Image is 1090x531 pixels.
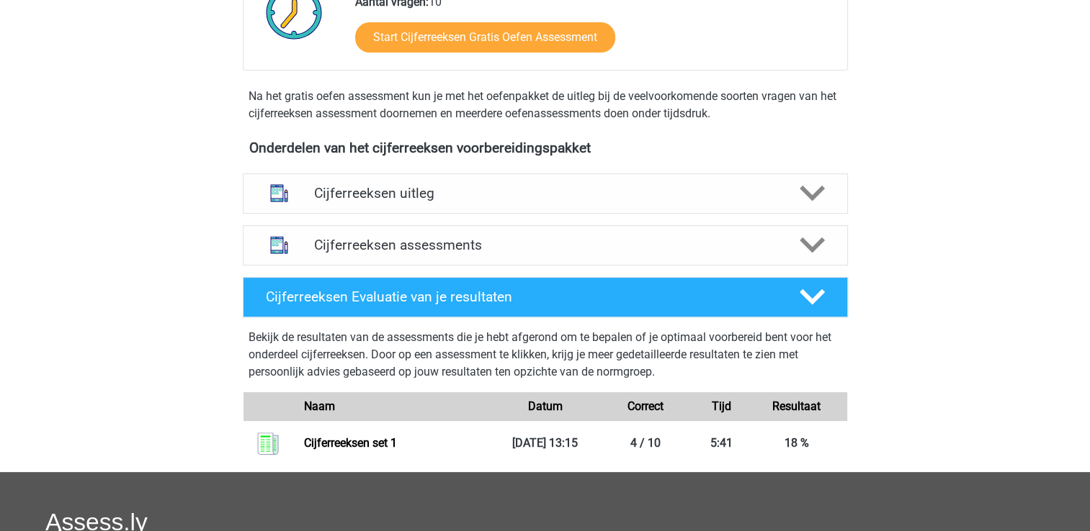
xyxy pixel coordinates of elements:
p: Bekijk de resultaten van de assessments die je hebt afgerond om te bepalen of je optimaal voorber... [249,329,842,381]
h4: Cijferreeksen Evaluatie van je resultaten [266,289,777,305]
div: Naam [293,398,494,415]
a: assessments Cijferreeksen assessments [237,225,854,265]
h4: Cijferreeksen assessments [314,237,777,253]
div: Resultaat [746,398,847,415]
img: cijferreeksen uitleg [261,175,298,212]
div: Datum [495,398,596,415]
a: uitleg Cijferreeksen uitleg [237,173,854,214]
h4: Onderdelen van het cijferreeksen voorbereidingspakket [249,140,841,156]
a: Cijferreeksen Evaluatie van je resultaten [237,277,854,317]
h4: Cijferreeksen uitleg [314,185,777,201]
div: Correct [595,398,696,415]
img: cijferreeksen assessments [261,227,298,263]
div: Tijd [696,398,746,415]
div: Na het gratis oefen assessment kun je met het oefenpakket de uitleg bij de veelvoorkomende soorte... [243,88,848,122]
a: Cijferreeksen set 1 [304,436,397,450]
a: Start Cijferreeksen Gratis Oefen Assessment [355,22,615,53]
